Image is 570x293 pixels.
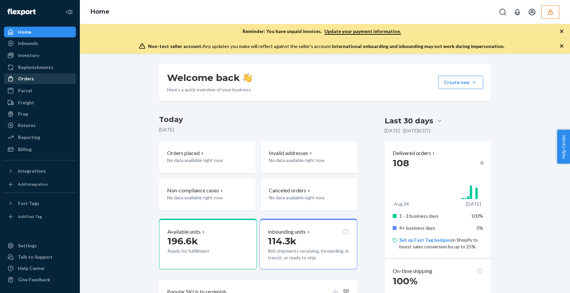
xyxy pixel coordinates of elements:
[399,213,465,219] p: 1 - 3 business days
[18,146,32,153] div: Billing
[148,43,203,49] span: Non-test seller account:
[18,40,38,47] div: Inbounds
[167,187,219,194] p: Non-compliance cases
[18,242,37,249] div: Settings
[4,144,76,155] a: Billing
[4,120,76,131] a: Returns
[4,179,76,190] a: Add Integration
[466,201,481,207] p: [DATE]
[393,157,483,169] div: 0
[332,43,504,49] span: International onboarding and inbounding may not work during impersonation.
[261,141,357,173] button: Invalid addresses No data available right now
[18,75,34,82] div: Orders
[14,5,38,11] span: Support
[393,275,418,287] span: 100%
[18,87,32,94] div: Parcel
[393,157,409,169] span: 108
[393,267,432,275] p: On-time shipping
[4,132,76,143] a: Reporting
[476,225,483,231] span: 0%
[268,248,349,261] p: 865 shipments receiving, forwarding, in transit, or ready to ship
[159,179,256,211] button: Non-compliance cases No data available right now
[4,274,76,285] button: Give Feedback
[167,149,200,157] p: Orders placed
[269,149,308,157] p: Invalid addresses
[438,76,483,89] button: Create new
[557,130,570,164] button: Help Center
[18,134,40,141] div: Reporting
[399,225,465,231] p: 4+ business days
[91,8,109,15] a: Home
[18,111,28,117] div: Prep
[18,276,50,283] div: Give Feedback
[18,200,39,207] div: Fast Tags
[4,211,76,222] a: Add Fast Tag
[496,5,509,19] button: Open Search Box
[85,2,115,22] ol: breadcrumbs
[7,9,36,15] img: Flexport logo
[159,126,358,133] p: [DATE]
[4,109,76,119] a: Prep
[18,64,53,71] div: Replenishments
[4,85,76,96] a: Parcel
[269,157,331,164] p: No data available right now
[4,166,76,176] button: Integrations
[4,27,76,37] a: Home
[167,72,252,84] h1: Welcome back
[243,73,252,82] img: hand-wave emoji
[18,265,45,272] div: Help Center
[269,187,306,194] p: Canceled orders
[268,235,296,247] span: 114.3k
[18,214,42,219] div: Add Fast Tag
[18,181,48,187] div: Add Integration
[393,149,436,157] button: Delivered orders
[394,201,409,207] p: Aug 24
[324,28,401,35] a: Update your payment information.
[167,228,201,236] p: Available units
[18,168,46,174] div: Integrations
[159,219,257,269] button: Available units196.6kReady for fulfillment
[4,240,76,251] a: Settings
[167,86,252,93] p: Here’s a quick overview of your business
[511,5,524,19] button: Open notifications
[268,228,306,236] p: Inbounding units
[18,29,31,35] div: Home
[167,194,229,201] p: No data available right now
[4,50,76,61] a: Inventory
[63,5,76,19] button: Close Navigation
[18,99,34,106] div: Freight
[4,263,76,274] a: Help Center
[167,248,229,254] p: Ready for fulfillment
[4,198,76,209] button: Fast Tags
[399,237,450,243] a: Set up Fast Tag badges
[159,114,358,125] h3: Today
[159,141,256,173] button: Orders placed No data available right now
[4,97,76,108] a: Freight
[385,127,431,134] p: [DATE] - [DATE] ( CDT )
[18,254,53,260] div: Talk to Support
[243,28,401,35] p: Reminder: You have unpaid invoices.
[18,122,36,129] div: Returns
[261,179,357,211] button: Canceled orders No data available right now
[167,157,229,164] p: No data available right now
[4,62,76,73] a: Replenishments
[167,235,198,247] span: 196.6k
[269,194,331,201] p: No data available right now
[4,38,76,49] a: Inbounds
[525,5,539,19] button: Open account menu
[385,116,433,126] div: Last 30 days
[399,237,483,250] p: on Shopify to boost sales conversion by up to 25%.
[260,219,357,269] button: Inbounding units114.3k865 shipments receiving, forwarding, in transit, or ready to ship
[4,252,76,262] button: Talk to Support
[18,52,39,59] div: Inventory
[471,213,483,219] span: 100%
[4,73,76,84] a: Orders
[148,43,504,50] div: Any updates you make will reflect against the seller's account.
